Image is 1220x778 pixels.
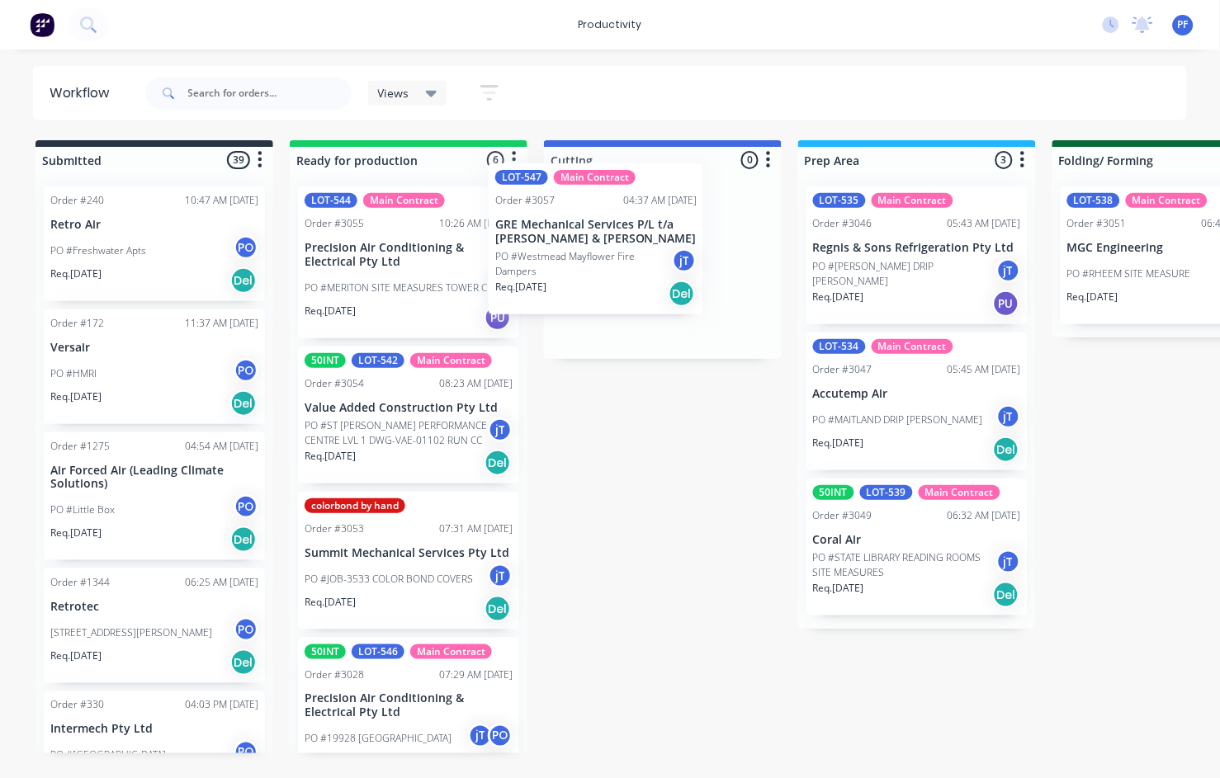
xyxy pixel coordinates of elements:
[50,83,117,103] div: Workflow
[188,77,352,110] input: Search for orders...
[1178,17,1189,32] span: PF
[570,12,650,37] div: productivity
[30,12,54,37] img: Factory
[378,84,409,101] span: Views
